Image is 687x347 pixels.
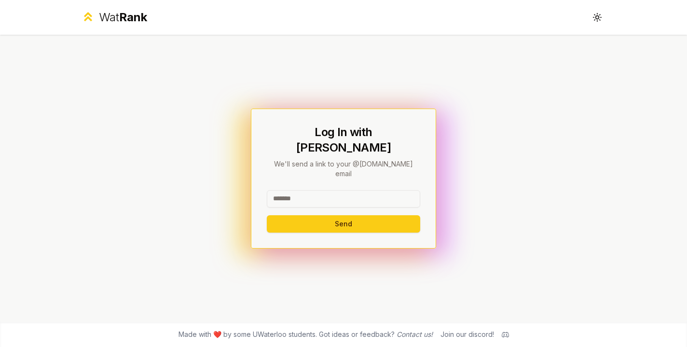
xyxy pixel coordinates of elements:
[267,125,420,155] h1: Log In with [PERSON_NAME]
[397,330,433,338] a: Contact us!
[81,10,147,25] a: WatRank
[179,330,433,339] span: Made with ❤️ by some UWaterloo students. Got ideas or feedback?
[440,330,494,339] div: Join our discord!
[267,215,420,233] button: Send
[119,10,147,24] span: Rank
[99,10,147,25] div: Wat
[267,159,420,179] p: We'll send a link to your @[DOMAIN_NAME] email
